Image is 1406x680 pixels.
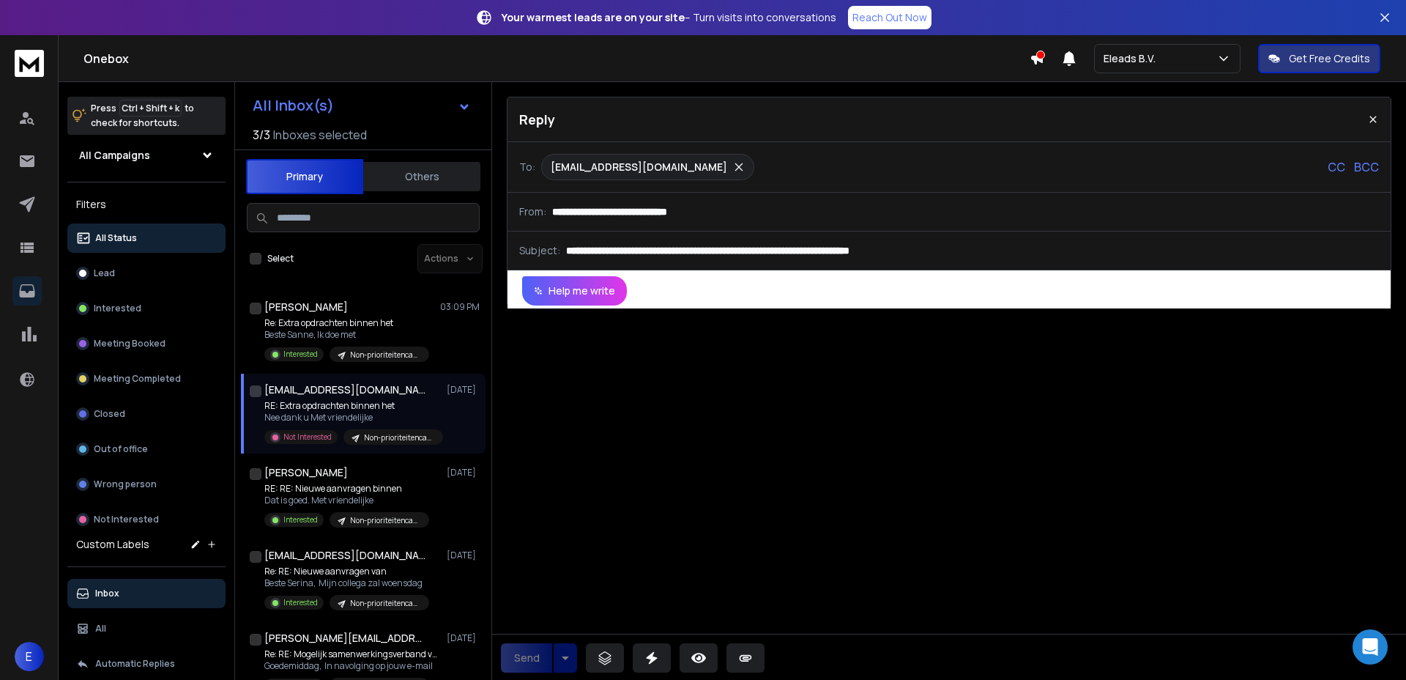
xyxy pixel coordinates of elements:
[364,432,434,443] p: Non-prioriteitencampagne Hele Dag | Eleads
[1328,158,1345,176] p: CC
[264,317,429,329] p: Re: Extra opdrachten binnen het
[79,148,150,163] h1: All Campaigns
[95,232,137,244] p: All Status
[253,98,334,113] h1: All Inbox(s)
[67,505,226,534] button: Not Interested
[273,126,367,144] h3: Inboxes selected
[67,470,226,499] button: Wrong person
[264,412,440,424] p: Nee dank u Met vriendelijke
[350,350,420,361] p: Non-prioriteitencampagne Hele Dag | Eleads
[95,588,119,599] p: Inbox
[264,329,429,341] p: Beste Sanne, Ik doe met
[67,223,226,253] button: All Status
[246,159,363,194] button: Primary
[363,160,480,193] button: Others
[848,6,931,29] a: Reach Out Now
[67,329,226,358] button: Meeting Booked
[94,267,115,279] p: Lead
[264,566,429,577] p: Re: RE: Nieuwe aanvragen van
[264,400,440,412] p: RE: Extra opdrachten binnen het
[15,642,44,671] button: E
[350,598,420,609] p: Non-prioriteitencampagne Hele Dag | Eleads
[519,243,560,258] p: Subject:
[502,10,836,25] p: – Turn visits into conversations
[253,126,270,144] span: 3 / 3
[264,660,440,672] p: Goedemiddag, In navolging op jouw e-mail
[447,632,480,644] p: [DATE]
[519,204,546,219] p: From:
[67,649,226,679] button: Automatic Replies
[94,303,141,314] p: Interested
[241,91,483,120] button: All Inbox(s)
[94,514,159,525] p: Not Interested
[94,478,157,490] p: Wrong person
[350,515,420,526] p: Non-prioriteitencampagne Hele Dag | Eleads
[502,10,685,24] strong: Your warmest leads are on your site
[264,465,348,480] h1: [PERSON_NAME]
[67,614,226,643] button: All
[95,658,175,670] p: Automatic Replies
[15,50,44,77] img: logo
[67,435,226,464] button: Out of office
[67,141,226,170] button: All Campaigns
[440,301,480,313] p: 03:09 PM
[264,548,425,563] h1: [EMAIL_ADDRESS][DOMAIN_NAME]
[67,579,226,608] button: Inbox
[264,631,425,646] h1: [PERSON_NAME][EMAIL_ADDRESS][DOMAIN_NAME]
[264,300,348,314] h1: [PERSON_NAME]
[264,648,440,660] p: Re: RE: Mogelijk samenwerkingsverband voor
[67,194,226,215] h3: Filters
[447,550,480,561] p: [DATE]
[76,537,149,552] h3: Custom Labels
[267,253,294,265] label: Select
[67,294,226,323] button: Interested
[264,577,429,589] p: Beste Serina, Mijn collega zal woensdag
[94,373,181,385] p: Meeting Completed
[83,50,1030,67] h1: Onebox
[264,483,429,495] p: RE: RE: Nieuwe aanvragen binnen
[522,276,627,306] button: Help me write
[95,623,106,635] p: All
[1353,629,1388,665] div: Open Intercom Messenger
[67,399,226,429] button: Closed
[519,109,555,130] p: Reply
[283,432,332,443] p: Not Interested
[1258,44,1380,73] button: Get Free Credits
[67,259,226,288] button: Lead
[264,382,425,397] h1: [EMAIL_ADDRESS][DOMAIN_NAME]
[94,338,165,350] p: Meeting Booked
[447,384,480,396] p: [DATE]
[283,514,318,525] p: Interested
[1354,158,1379,176] p: BCC
[852,10,927,25] p: Reach Out Now
[519,160,535,174] p: To:
[264,495,429,506] p: Dat is goed. Met vriendelijke
[283,349,318,360] p: Interested
[447,467,480,478] p: [DATE]
[67,364,226,393] button: Meeting Completed
[91,101,194,130] p: Press to check for shortcuts.
[283,597,318,608] p: Interested
[551,160,727,174] p: [EMAIL_ADDRESS][DOMAIN_NAME]
[1104,51,1161,66] p: Eleads B.V.
[94,443,148,455] p: Out of office
[1289,51,1370,66] p: Get Free Credits
[119,100,182,117] span: Ctrl + Shift + k
[94,408,125,420] p: Closed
